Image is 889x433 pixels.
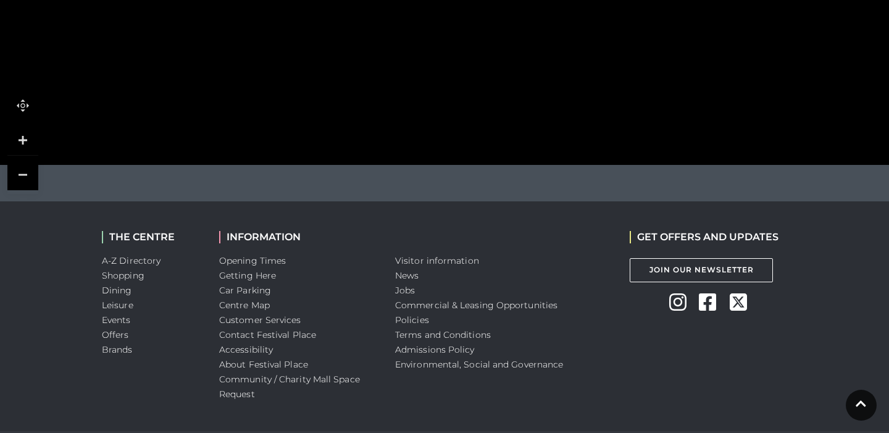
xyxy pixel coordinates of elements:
[630,258,773,282] a: Join Our Newsletter
[395,314,429,326] a: Policies
[102,270,144,281] a: Shopping
[630,231,778,243] h2: GET OFFERS AND UPDATES
[102,285,132,296] a: Dining
[395,359,563,370] a: Environmental, Social and Governance
[219,329,316,340] a: Contact Festival Place
[219,255,286,266] a: Opening Times
[395,344,475,355] a: Admissions Policy
[219,344,273,355] a: Accessibility
[102,255,161,266] a: A-Z Directory
[395,285,415,296] a: Jobs
[102,344,133,355] a: Brands
[219,270,276,281] a: Getting Here
[102,300,133,311] a: Leisure
[395,329,491,340] a: Terms and Conditions
[219,285,271,296] a: Car Parking
[219,314,301,326] a: Customer Services
[395,300,557,311] a: Commercial & Leasing Opportunities
[219,300,270,311] a: Centre Map
[395,270,419,281] a: News
[219,374,360,400] a: Community / Charity Mall Space Request
[102,314,131,326] a: Events
[219,231,377,243] h2: INFORMATION
[219,359,308,370] a: About Festival Place
[102,329,129,340] a: Offers
[395,255,479,266] a: Visitor information
[102,231,201,243] h2: THE CENTRE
